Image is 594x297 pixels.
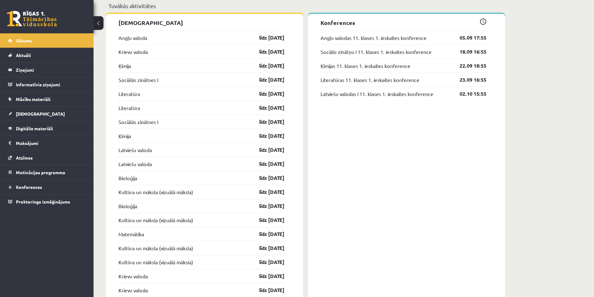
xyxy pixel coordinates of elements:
[16,63,86,77] legend: Ziņojumi
[8,48,86,62] a: Aktuāli
[118,174,137,182] a: Bioloģija
[8,165,86,180] a: Motivācijas programma
[248,160,284,168] a: līdz [DATE]
[321,18,486,27] p: Konferences
[248,76,284,84] a: līdz [DATE]
[248,230,284,238] a: līdz [DATE]
[8,92,86,106] a: Mācību materiāli
[118,202,137,210] a: Bioloģija
[8,151,86,165] a: Atzīmes
[248,188,284,196] a: līdz [DATE]
[7,11,57,26] a: Rīgas 1. Tālmācības vidusskola
[118,216,193,224] a: Kultūra un māksla (vizuālā māksla)
[118,62,131,69] a: Ķīmija
[321,76,419,84] a: Literatūras 11. klases 1. ieskaites konference
[16,155,33,160] span: Atzīmes
[450,34,486,41] a: 05.09 17:55
[16,77,86,92] legend: Informatīvie ziņojumi
[8,107,86,121] a: [DEMOGRAPHIC_DATA]
[16,126,53,131] span: Digitālie materiāli
[118,258,193,266] a: Kultūra un māksla (vizuālā māksla)
[118,160,152,168] a: Latviešu valoda
[248,104,284,112] a: līdz [DATE]
[118,272,148,280] a: Krievu valoda
[16,170,65,175] span: Motivācijas programma
[16,199,70,204] span: Proktoringa izmēģinājums
[321,48,432,55] a: Sociālo zinātņu I 11. klases 1. ieskaites konference
[118,286,148,294] a: Krievu valoda
[118,18,284,27] p: [DEMOGRAPHIC_DATA]
[248,34,284,41] a: līdz [DATE]
[450,76,486,84] a: 23.09 16:55
[16,96,51,102] span: Mācību materiāli
[118,34,147,41] a: Angļu valoda
[118,76,158,84] a: Sociālās zinātnes I
[450,48,486,55] a: 18.09 16:55
[118,48,148,55] a: Krievu valoda
[321,90,433,98] a: Latviešu valodas I 11. klases 1. ieskaites konference
[16,38,32,43] span: Sākums
[8,121,86,136] a: Digitālie materiāli
[248,202,284,210] a: līdz [DATE]
[8,180,86,194] a: Konferences
[321,62,410,69] a: Ķīmijas 11. klases 1. ieskaites konference
[118,90,140,98] a: Literatūra
[248,146,284,154] a: līdz [DATE]
[248,286,284,294] a: līdz [DATE]
[248,132,284,140] a: līdz [DATE]
[8,136,86,150] a: Maksājumi
[248,272,284,280] a: līdz [DATE]
[450,62,486,69] a: 22.09 18:55
[118,132,131,140] a: Ķīmija
[16,184,42,190] span: Konferences
[16,52,31,58] span: Aktuāli
[8,33,86,48] a: Sākums
[118,230,144,238] a: Matemātika
[248,118,284,126] a: līdz [DATE]
[8,194,86,209] a: Proktoringa izmēģinājums
[248,216,284,224] a: līdz [DATE]
[16,136,86,150] legend: Maksājumi
[248,244,284,252] a: līdz [DATE]
[118,244,193,252] a: Kultūra un māksla (vizuālā māksla)
[118,188,193,196] a: Kultūra un māksla (vizuālā māksla)
[248,258,284,266] a: līdz [DATE]
[248,62,284,69] a: līdz [DATE]
[118,146,152,154] a: Latviešu valoda
[248,174,284,182] a: līdz [DATE]
[118,104,140,112] a: Literatūra
[8,77,86,92] a: Informatīvie ziņojumi
[109,2,503,10] p: Tuvākās aktivitātes
[8,63,86,77] a: Ziņojumi
[248,48,284,55] a: līdz [DATE]
[118,118,158,126] a: Sociālās zinātnes I
[321,34,427,41] a: Angļu valodas 11. klases 1. ieskaites konference
[450,90,486,98] a: 02.10 15:55
[16,111,65,117] span: [DEMOGRAPHIC_DATA]
[248,90,284,98] a: līdz [DATE]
